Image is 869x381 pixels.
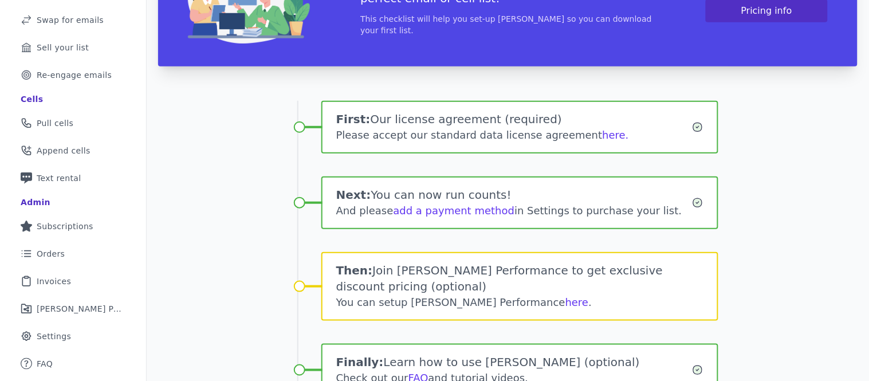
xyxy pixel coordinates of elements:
div: Cells [21,93,43,105]
span: Append cells [37,145,91,156]
span: First: [336,112,371,126]
a: Subscriptions [9,214,137,239]
div: And please in Settings to purchase your list. [336,203,693,219]
a: FAQ [9,351,137,376]
h1: Learn how to use [PERSON_NAME] (optional) [336,354,693,370]
a: Swap for emails [9,7,137,33]
span: Subscriptions [37,221,93,232]
a: here [565,296,589,308]
span: Next: [336,188,371,202]
span: Swap for emails [37,14,104,26]
a: Re-engage emails [9,62,137,88]
a: add a payment method [394,205,515,217]
span: Settings [37,331,71,342]
p: This checklist will help you set-up [PERSON_NAME] so you can download your first list. [360,13,655,36]
a: Invoices [9,269,137,294]
a: Text rental [9,166,137,191]
span: FAQ [37,358,53,370]
a: Append cells [9,138,137,163]
span: Sell your list [37,42,89,53]
span: Then: [336,264,373,277]
span: Re-engage emails [37,69,112,81]
a: Pull cells [9,111,137,136]
h1: Join [PERSON_NAME] Performance to get exclusive discount pricing (optional) [336,262,704,294]
span: Text rental [37,172,81,184]
span: Orders [37,248,65,260]
span: Invoices [37,276,71,287]
span: Pull cells [37,117,73,129]
h1: Our license agreement (required) [336,111,693,127]
a: Settings [9,324,137,349]
span: Finally: [336,355,384,369]
span: [PERSON_NAME] Performance [37,303,123,315]
a: Orders [9,241,137,266]
h1: You can now run counts! [336,187,693,203]
div: Admin [21,197,50,208]
a: Sell your list [9,35,137,60]
div: Please accept our standard data license agreement [336,127,693,143]
div: You can setup [PERSON_NAME] Performance . [336,294,704,311]
a: [PERSON_NAME] Performance [9,296,137,321]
